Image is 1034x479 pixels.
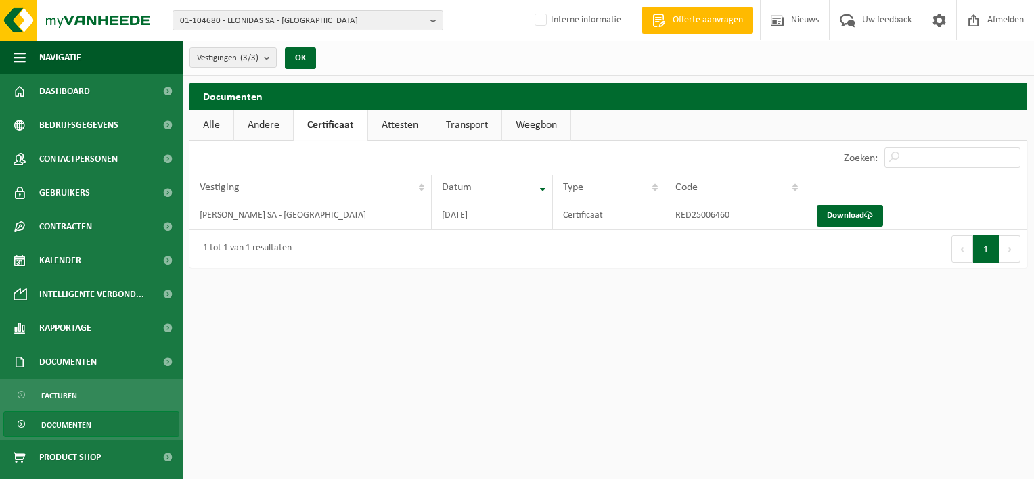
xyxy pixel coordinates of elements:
[3,411,179,437] a: Documenten
[39,277,144,311] span: Intelligente verbond...
[189,110,233,141] a: Alle
[189,47,277,68] button: Vestigingen(3/3)
[197,48,258,68] span: Vestigingen
[973,235,999,263] button: 1
[234,110,293,141] a: Andere
[951,235,973,263] button: Previous
[502,110,570,141] a: Weegbon
[200,182,240,193] span: Vestiging
[532,10,621,30] label: Interne informatie
[39,210,92,244] span: Contracten
[41,383,77,409] span: Facturen
[817,205,883,227] a: Download
[294,110,367,141] a: Certificaat
[669,14,746,27] span: Offerte aanvragen
[39,74,90,108] span: Dashboard
[432,200,553,230] td: [DATE]
[39,176,90,210] span: Gebruikers
[285,47,316,69] button: OK
[563,182,583,193] span: Type
[675,182,698,193] span: Code
[432,110,501,141] a: Transport
[642,7,753,34] a: Offerte aanvragen
[39,108,118,142] span: Bedrijfsgegevens
[844,153,878,164] label: Zoeken:
[189,83,1027,109] h2: Documenten
[553,200,665,230] td: Certificaat
[41,412,91,438] span: Documenten
[39,440,101,474] span: Product Shop
[368,110,432,141] a: Attesten
[3,382,179,408] a: Facturen
[39,345,97,379] span: Documenten
[39,41,81,74] span: Navigatie
[180,11,425,31] span: 01-104680 - LEONIDAS SA - [GEOGRAPHIC_DATA]
[196,237,292,261] div: 1 tot 1 van 1 resultaten
[189,200,432,230] td: [PERSON_NAME] SA - [GEOGRAPHIC_DATA]
[39,311,91,345] span: Rapportage
[173,10,443,30] button: 01-104680 - LEONIDAS SA - [GEOGRAPHIC_DATA]
[999,235,1020,263] button: Next
[39,244,81,277] span: Kalender
[442,182,472,193] span: Datum
[39,142,118,176] span: Contactpersonen
[665,200,805,230] td: RED25006460
[240,53,258,62] count: (3/3)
